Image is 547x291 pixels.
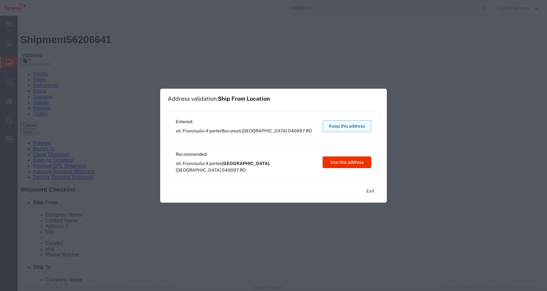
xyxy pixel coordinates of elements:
span: Entered: [176,118,312,125]
span: 040697 [288,128,305,133]
span: Bucuresti [222,128,241,133]
span: [GEOGRAPHIC_DATA] [242,128,287,133]
span: RO [306,128,312,133]
button: Use this address [323,156,371,168]
span: Recommended: [176,151,317,158]
span: [GEOGRAPHIC_DATA] [222,161,269,166]
span: [GEOGRAPHIC_DATA] [176,168,221,173]
h1: Address validation: [168,95,270,102]
span: str. Frunzisului 4 parter , [176,128,312,134]
span: Ship From Location [218,95,270,102]
button: Exit [361,186,379,197]
button: Keep this address [323,120,371,132]
span: str. Frunzisului 4 parter , [176,160,317,174]
span: RO [240,168,246,173]
span: 040697 [222,168,239,173]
